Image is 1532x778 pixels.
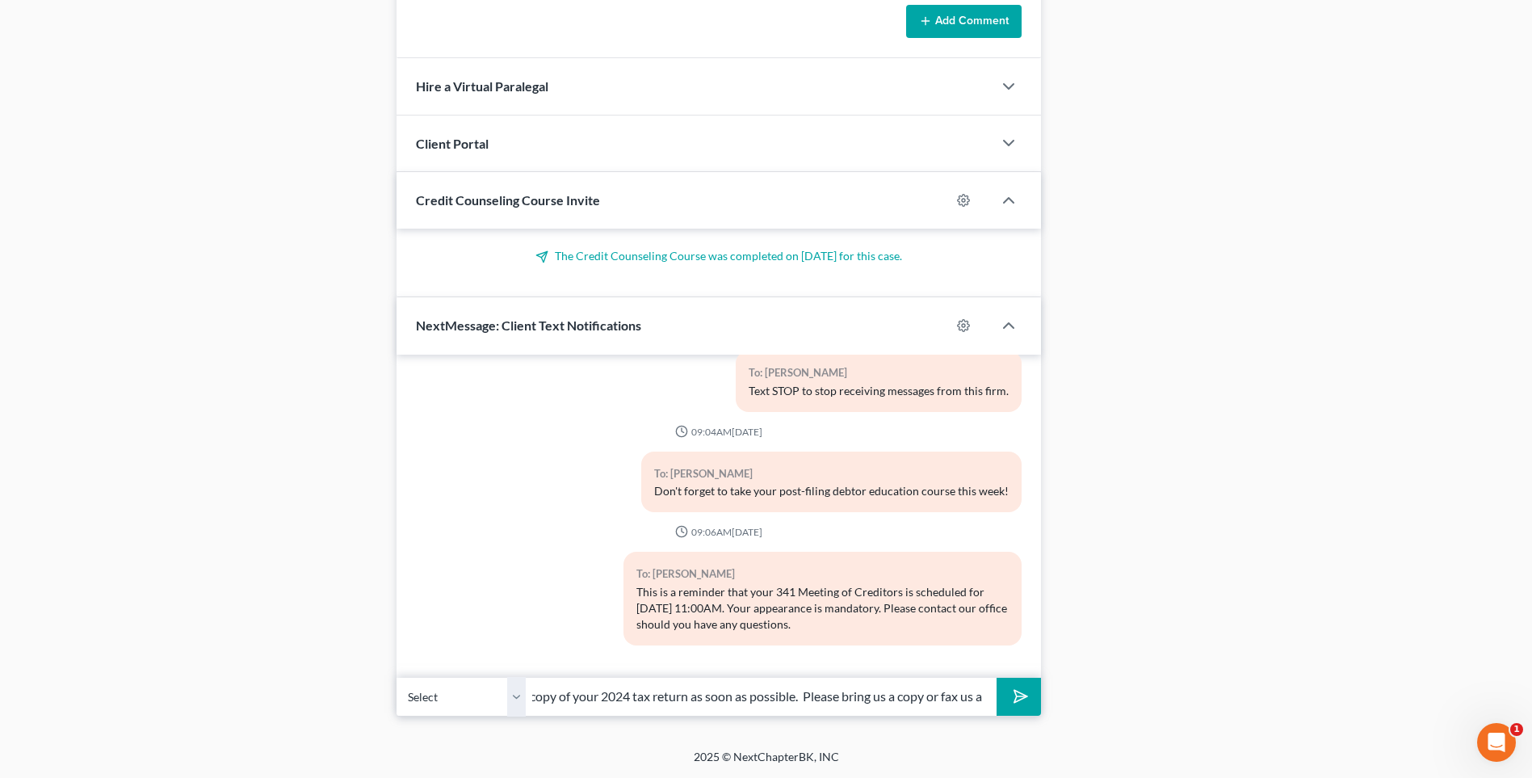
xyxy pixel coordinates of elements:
button: Add Comment [906,5,1022,39]
span: Credit Counseling Course Invite [416,192,600,208]
div: 09:04AM[DATE] [416,425,1022,439]
span: 1 [1510,723,1523,736]
div: This is a reminder that your 341 Meeting of Creditors is scheduled for [DATE] 11:00AM. Your appea... [636,584,1009,633]
iframe: Intercom live chat [1477,723,1516,762]
div: To: [PERSON_NAME] [654,465,1009,483]
span: NextMessage: Client Text Notifications [416,318,641,333]
div: Text STOP to stop receiving messages from this firm. [749,383,1009,399]
div: 09:06AM[DATE] [416,525,1022,539]
p: The Credit Counseling Course was completed on [DATE] for this case. [416,248,1022,264]
span: Client Portal [416,136,489,151]
div: To: [PERSON_NAME] [749,364,1009,382]
div: 2025 © NextChapterBK, INC [306,749,1227,778]
span: Hire a Virtual Paralegal [416,78,548,94]
div: Don't forget to take your post-filing debtor education course this week! [654,483,1009,499]
input: Say something... [526,677,997,717]
div: To: [PERSON_NAME] [636,565,1009,583]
